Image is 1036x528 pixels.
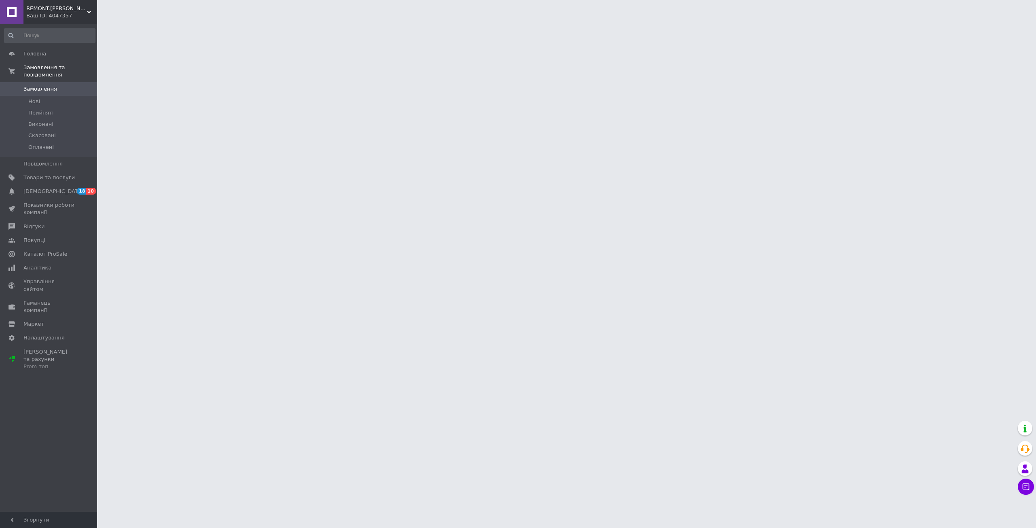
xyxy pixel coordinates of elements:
[23,237,45,244] span: Покупці
[23,363,75,370] div: Prom топ
[28,98,40,105] span: Нові
[23,223,45,230] span: Відгуки
[4,28,96,43] input: Пошук
[28,109,53,117] span: Прийняті
[28,132,56,139] span: Скасовані
[1018,479,1034,495] button: Чат з покупцем
[23,201,75,216] span: Показники роботи компанії
[23,278,75,293] span: Управління сайтом
[23,85,57,93] span: Замовлення
[23,264,51,271] span: Аналітика
[26,12,97,19] div: Ваш ID: 4047357
[23,250,67,258] span: Каталог ProSale
[23,320,44,328] span: Маркет
[28,121,53,128] span: Виконані
[23,160,63,168] span: Повідомлення
[23,50,46,57] span: Головна
[23,174,75,181] span: Товари та послуги
[23,334,65,341] span: Налаштування
[23,348,75,371] span: [PERSON_NAME] та рахунки
[86,188,96,195] span: 10
[28,144,54,151] span: Оплачені
[23,64,97,78] span: Замовлення та повідомлення
[26,5,87,12] span: REMONT.NICK
[77,188,86,195] span: 18
[23,299,75,314] span: Гаманець компанії
[23,188,83,195] span: [DEMOGRAPHIC_DATA]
